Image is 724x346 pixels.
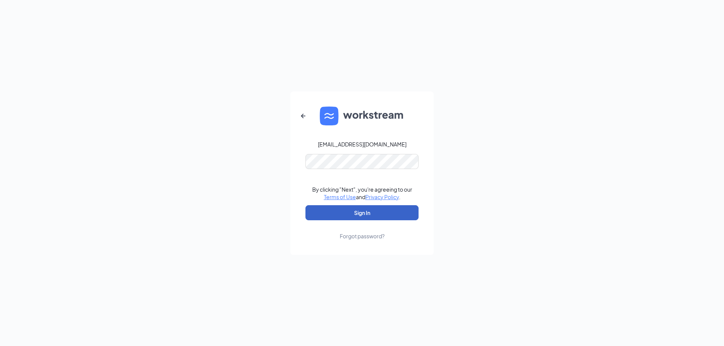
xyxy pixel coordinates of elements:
[312,186,412,201] div: By clicking "Next", you're agreeing to our and .
[340,232,385,240] div: Forgot password?
[324,194,356,200] a: Terms of Use
[365,194,399,200] a: Privacy Policy
[320,107,404,125] img: WS logo and Workstream text
[299,111,308,120] svg: ArrowLeftNew
[305,205,419,220] button: Sign In
[318,140,406,148] div: [EMAIL_ADDRESS][DOMAIN_NAME]
[294,107,312,125] button: ArrowLeftNew
[340,220,385,240] a: Forgot password?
